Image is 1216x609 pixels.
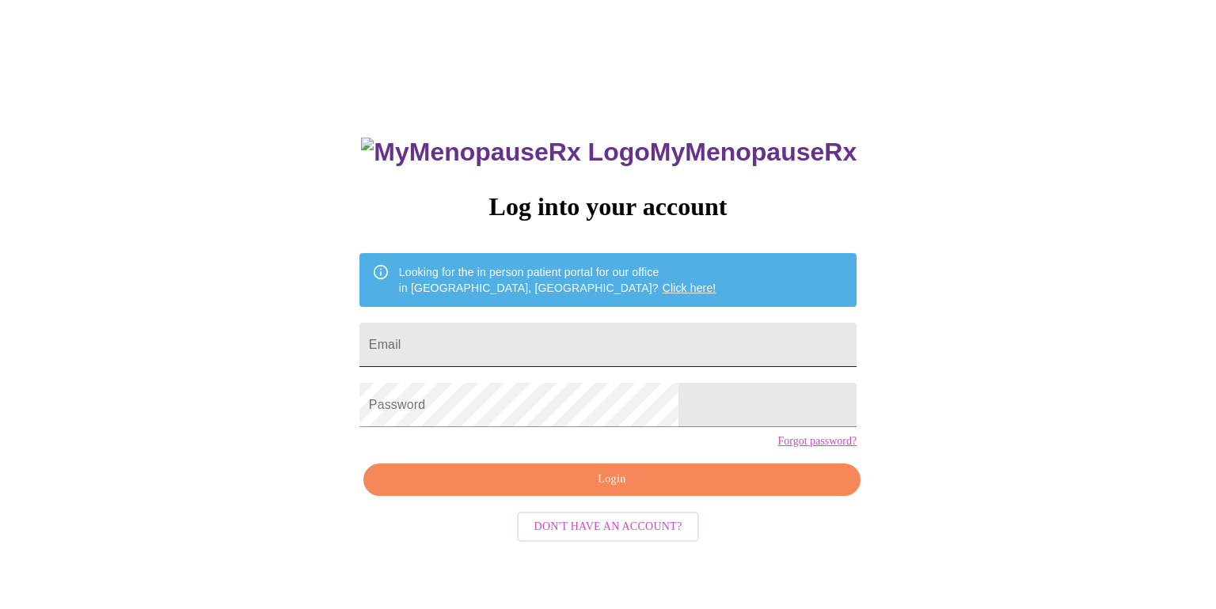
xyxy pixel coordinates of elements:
[399,258,716,302] div: Looking for the in person patient portal for our office in [GEOGRAPHIC_DATA], [GEOGRAPHIC_DATA]?
[359,192,857,221] h3: Log into your account
[534,517,682,537] span: Don't have an account?
[382,470,842,490] span: Login
[777,435,857,448] a: Forgot password?
[361,138,649,167] img: MyMenopauseRx Logo
[361,138,857,167] h3: MyMenopauseRx
[663,282,716,294] a: Click here!
[517,512,700,543] button: Don't have an account?
[513,518,704,531] a: Don't have an account?
[363,463,861,496] button: Login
